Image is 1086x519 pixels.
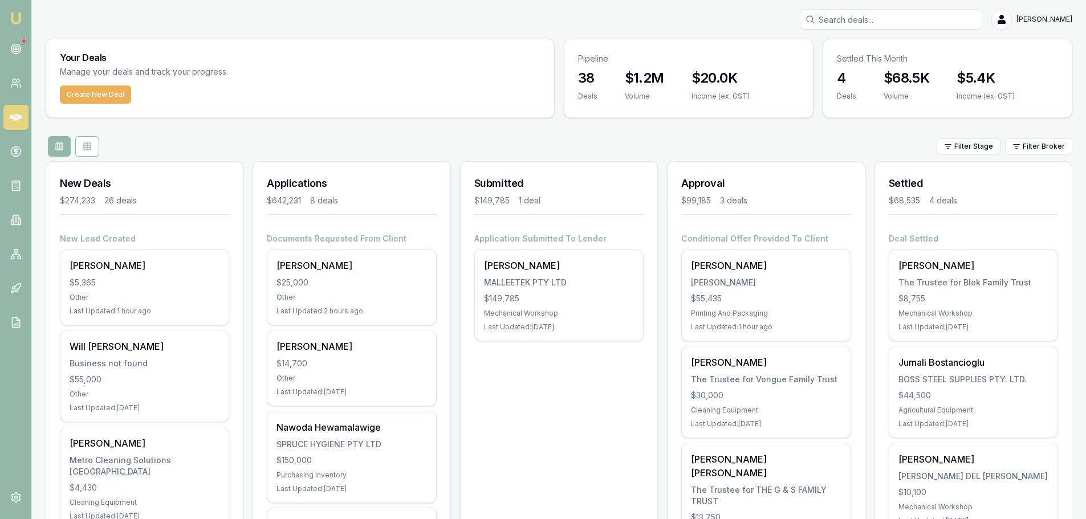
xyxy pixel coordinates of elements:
[276,293,426,302] div: Other
[276,358,426,369] div: $14,700
[474,233,644,244] h4: Application Submitted To Lender
[578,69,597,87] h3: 38
[898,309,1048,318] div: Mechanical Workshop
[276,484,426,493] div: Last Updated: [DATE]
[578,53,799,64] p: Pipeline
[898,502,1048,512] div: Mechanical Workshop
[691,309,841,318] div: Printing And Packaging
[889,233,1058,244] h4: Deal Settled
[681,195,711,206] div: $99,185
[60,53,540,62] h3: Your Deals
[691,484,841,507] div: The Trustee for THE G & S FAMILY TRUST
[1005,138,1072,154] button: Filter Broker
[898,419,1048,428] div: Last Updated: [DATE]
[837,69,856,87] h3: 4
[276,439,426,450] div: SPRUCE HYGIENE PTY LTD
[957,69,1015,87] h3: $5.4K
[898,259,1048,272] div: [PERSON_NAME]
[625,69,664,87] h3: $1.2M
[691,277,841,288] div: [PERSON_NAME]
[889,195,920,206] div: $68,535
[70,403,219,412] div: Last Updated: [DATE]
[60,85,131,104] button: Create New Deal
[691,406,841,415] div: Cleaning Equipment
[898,293,1048,304] div: $8,755
[484,259,634,272] div: [PERSON_NAME]
[60,233,229,244] h4: New Lead Created
[578,92,597,101] div: Deals
[276,259,426,272] div: [PERSON_NAME]
[70,390,219,399] div: Other
[1023,142,1065,151] span: Filter Broker
[276,340,426,353] div: [PERSON_NAME]
[681,175,851,191] h3: Approval
[691,374,841,385] div: The Trustee for Vongue Family Trust
[70,259,219,272] div: [PERSON_NAME]
[484,293,634,304] div: $149,785
[267,175,436,191] h3: Applications
[691,419,841,428] div: Last Updated: [DATE]
[60,195,95,206] div: $274,233
[276,277,426,288] div: $25,000
[837,92,856,101] div: Deals
[267,233,436,244] h4: Documents Requested From Client
[957,92,1015,101] div: Income (ex. GST)
[276,374,426,383] div: Other
[70,277,219,288] div: $5,365
[484,322,634,332] div: Last Updated: [DATE]
[9,11,23,25] img: emu-icon-u.png
[60,175,229,191] h3: New Deals
[484,309,634,318] div: Mechanical Workshop
[70,455,219,477] div: Metro Cleaning Solutions [GEOGRAPHIC_DATA]
[884,69,929,87] h3: $68.5K
[474,175,644,191] h3: Submitted
[276,420,426,434] div: Nawoda Hewamalawige
[898,322,1048,332] div: Last Updated: [DATE]
[898,390,1048,401] div: $44,500
[276,471,426,480] div: Purchasing Inventory
[898,487,1048,498] div: $10,100
[691,452,841,480] div: [PERSON_NAME] [PERSON_NAME]
[474,195,510,206] div: $149,785
[691,259,841,272] div: [PERSON_NAME]
[691,355,841,369] div: [PERSON_NAME]
[70,498,219,507] div: Cleaning Equipment
[954,142,993,151] span: Filter Stage
[929,195,957,206] div: 4 deals
[692,69,750,87] h3: $20.0K
[898,277,1048,288] div: The Trustee for Blok Family Trust
[800,9,982,30] input: Search deals
[691,293,841,304] div: $55,435
[519,195,540,206] div: 1 deal
[70,293,219,302] div: Other
[276,387,426,397] div: Last Updated: [DATE]
[276,307,426,316] div: Last Updated: 2 hours ago
[70,482,219,493] div: $4,430
[898,471,1048,482] div: [PERSON_NAME] DEL [PERSON_NAME]
[898,452,1048,466] div: [PERSON_NAME]
[104,195,137,206] div: 26 deals
[70,307,219,316] div: Last Updated: 1 hour ago
[720,195,747,206] div: 3 deals
[1016,15,1072,24] span: [PERSON_NAME]
[884,92,929,101] div: Volume
[310,195,338,206] div: 8 deals
[692,92,750,101] div: Income (ex. GST)
[898,355,1048,369] div: Jumali Bostancioglu
[898,406,1048,415] div: Agricultural Equipment
[267,195,301,206] div: $642,231
[691,322,841,332] div: Last Updated: 1 hour ago
[681,233,851,244] h4: Conditional Offer Provided To Client
[937,138,1000,154] button: Filter Stage
[889,175,1058,191] h3: Settled
[625,92,664,101] div: Volume
[70,374,219,385] div: $55,000
[898,374,1048,385] div: BOSS STEEL SUPPLIES PTY. LTD.
[484,277,634,288] div: MALLEETEK PTY LTD
[691,390,841,401] div: $30,000
[70,358,219,369] div: Business not found
[276,455,426,466] div: $150,000
[837,53,1058,64] p: Settled This Month
[70,436,219,450] div: [PERSON_NAME]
